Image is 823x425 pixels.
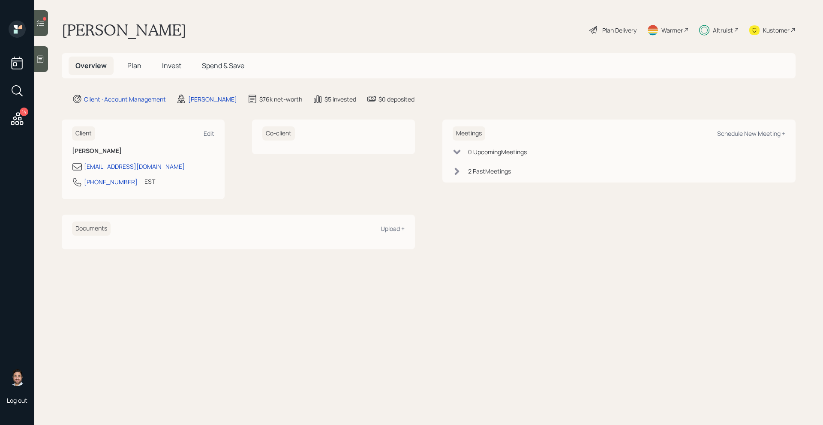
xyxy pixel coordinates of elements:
span: Spend & Save [202,61,244,70]
h6: Meetings [453,126,485,141]
div: Upload + [381,224,405,233]
h6: Client [72,126,95,141]
span: Plan [127,61,141,70]
img: michael-russo-headshot.png [9,369,26,386]
span: Invest [162,61,181,70]
h1: [PERSON_NAME] [62,21,186,39]
div: Edit [204,129,214,138]
div: 14 [20,108,28,116]
div: $5 invested [324,95,356,104]
div: Warmer [661,26,683,35]
span: Overview [75,61,107,70]
div: Altruist [713,26,733,35]
div: Kustomer [763,26,790,35]
h6: Co-client [262,126,295,141]
div: [PHONE_NUMBER] [84,177,138,186]
div: $76k net-worth [259,95,302,104]
div: [PERSON_NAME] [188,95,237,104]
div: Log out [7,396,27,404]
div: [EMAIL_ADDRESS][DOMAIN_NAME] [84,162,185,171]
div: $0 deposited [378,95,415,104]
div: Client · Account Management [84,95,166,104]
div: Plan Delivery [602,26,637,35]
div: 0 Upcoming Meeting s [468,147,527,156]
div: EST [144,177,155,186]
div: Schedule New Meeting + [717,129,785,138]
h6: [PERSON_NAME] [72,147,214,155]
div: 2 Past Meeting s [468,167,511,176]
h6: Documents [72,221,111,236]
